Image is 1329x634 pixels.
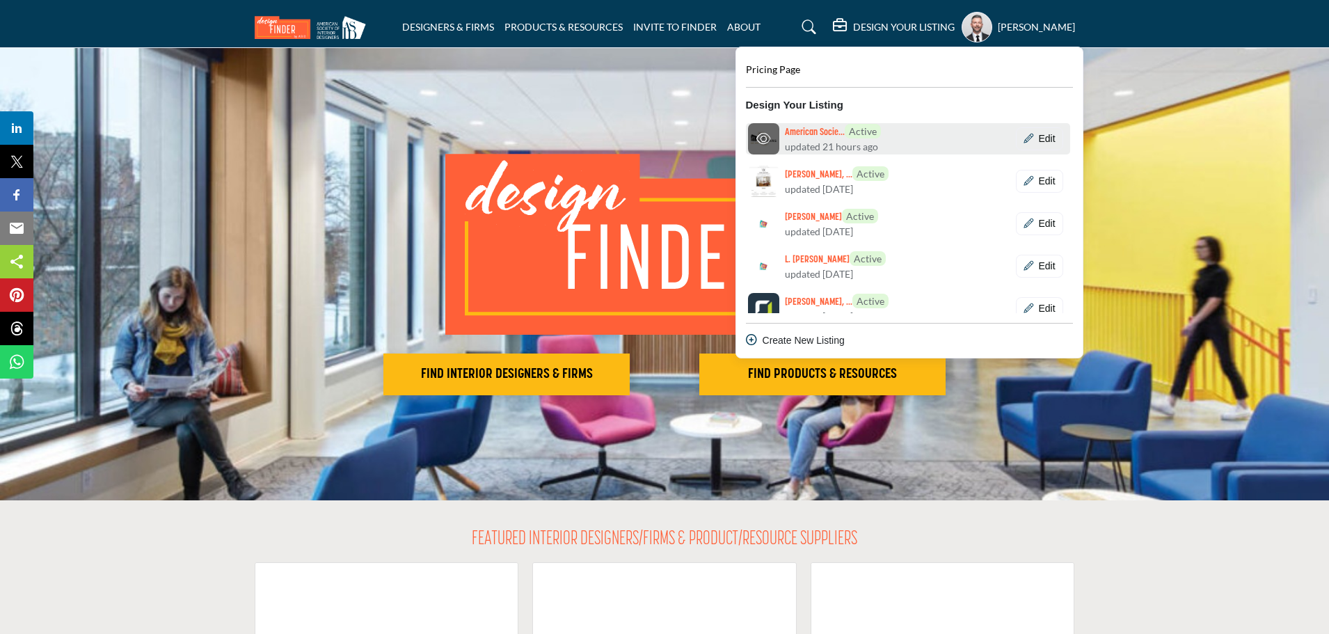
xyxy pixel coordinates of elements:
[785,139,878,154] span: updated 21 hours ago
[746,333,1073,348] div: Create New Listing
[255,16,373,39] img: Site Logo
[746,293,936,324] a: kris-kringle logo [PERSON_NAME], ...Active updated [DATE]
[1016,255,1063,278] div: Basic outlined example
[850,251,886,266] span: Active
[445,154,884,335] img: image
[1016,212,1063,236] div: Basic outlined example
[1016,127,1063,151] div: Basic outlined example
[504,21,623,33] a: PRODUCTS & RESOURCES
[746,251,936,282] a: l-shane-jones logo L. [PERSON_NAME]Active updated [DATE]
[852,166,889,181] span: Active
[1016,170,1063,193] div: Basic outlined example
[785,124,881,139] h6: American Society of Interior Designers
[998,20,1075,34] h5: [PERSON_NAME]
[746,63,800,75] span: Pricing Page
[727,21,761,33] a: ABOUT
[845,124,881,138] span: Active
[1016,127,1063,151] button: Show Company Details With Edit Page
[746,97,843,113] b: Design Your Listing
[785,166,889,182] h6: Shelby Puetz, ASID Allied
[746,208,936,239] a: maya-khudari logo [PERSON_NAME]Active updated [DATE]
[402,21,494,33] a: DESIGNERS & FIRMS
[748,123,779,154] img: american-society-of-interior-designers logo
[748,251,779,282] img: l-shane-jones logo
[785,294,889,309] h6: Kris Kringle, ASID Allied
[748,166,779,197] img: shelby-puetz logo
[785,251,886,267] h6: L. Shane Jones
[785,309,853,324] span: updated [DATE]
[785,182,853,196] span: updated [DATE]
[703,366,941,383] h2: FIND PRODUCTS & RESOURCES
[472,528,857,552] h2: FEATURED INTERIOR DESIGNERS/FIRMS & PRODUCT/RESOURCE SUPPLIERS
[785,267,853,281] span: updated [DATE]
[852,294,889,308] span: Active
[833,19,955,35] div: DESIGN YOUR LISTING
[388,366,626,383] h2: FIND INTERIOR DESIGNERS & FIRMS
[746,62,800,78] a: Pricing Page
[853,21,955,33] h5: DESIGN YOUR LISTING
[748,208,779,239] img: maya-khudari logo
[1016,297,1063,321] button: Show Company Details With Edit Page
[785,209,878,224] h6: Maya Khudari
[748,293,779,324] img: kris-kringle logo
[633,21,717,33] a: INVITE TO FINDER
[746,123,936,154] a: american-society-of-interior-designers logo American Socie...Active updated 21 hours ago
[962,12,992,42] button: Show hide supplier dropdown
[1016,170,1063,193] button: Show Company Details With Edit Page
[746,166,936,197] a: shelby-puetz logo [PERSON_NAME], ...Active updated [DATE]
[785,224,853,239] span: updated [DATE]
[1016,297,1063,321] div: Basic outlined example
[735,47,1083,358] div: DESIGN YOUR LISTING
[383,354,630,395] button: FIND INTERIOR DESIGNERS & FIRMS
[788,16,825,38] a: Search
[699,354,946,395] button: FIND PRODUCTS & RESOURCES
[1016,255,1063,278] button: Show Company Details With Edit Page
[842,209,878,223] span: Active
[1016,212,1063,236] button: Show Company Details With Edit Page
